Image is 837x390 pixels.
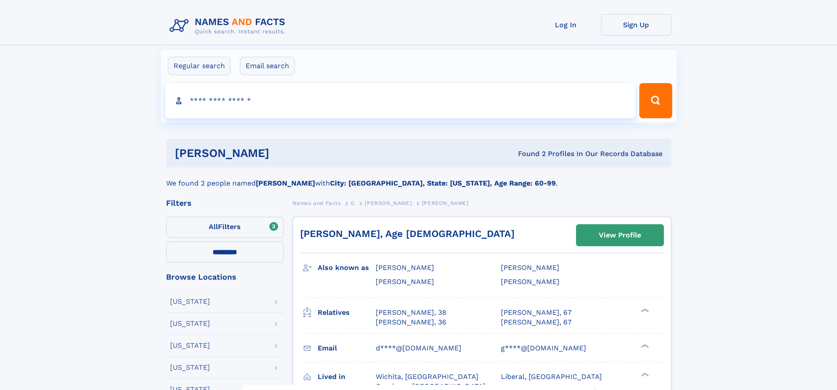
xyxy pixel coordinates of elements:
[639,307,649,313] div: ❯
[376,372,478,381] span: Wichita, [GEOGRAPHIC_DATA]
[531,14,601,36] a: Log In
[166,217,284,238] label: Filters
[601,14,671,36] a: Sign Up
[376,277,434,286] span: [PERSON_NAME]
[170,364,210,371] div: [US_STATE]
[422,200,469,206] span: [PERSON_NAME]
[501,372,602,381] span: Liberal, [GEOGRAPHIC_DATA]
[501,277,559,286] span: [PERSON_NAME]
[576,225,663,246] a: View Profile
[318,369,376,384] h3: Lived in
[170,342,210,349] div: [US_STATE]
[330,179,556,187] b: City: [GEOGRAPHIC_DATA], State: [US_STATE], Age Range: 60-99
[639,372,649,377] div: ❯
[599,225,641,245] div: View Profile
[351,197,355,208] a: G
[351,200,355,206] span: G
[318,305,376,320] h3: Relatives
[166,168,671,189] div: We found 2 people named with .
[365,200,412,206] span: [PERSON_NAME]
[175,148,394,159] h1: [PERSON_NAME]
[501,308,572,317] a: [PERSON_NAME], 67
[166,14,293,38] img: Logo Names and Facts
[501,263,559,272] span: [PERSON_NAME]
[256,179,315,187] b: [PERSON_NAME]
[501,317,572,327] a: [PERSON_NAME], 67
[639,83,672,118] button: Search Button
[639,343,649,349] div: ❯
[300,228,515,239] a: [PERSON_NAME], Age [DEMOGRAPHIC_DATA]
[318,341,376,356] h3: Email
[365,197,412,208] a: [PERSON_NAME]
[170,320,210,327] div: [US_STATE]
[166,199,284,207] div: Filters
[165,83,636,118] input: search input
[376,308,446,317] a: [PERSON_NAME], 38
[170,298,210,305] div: [US_STATE]
[394,149,663,159] div: Found 2 Profiles In Our Records Database
[166,273,284,281] div: Browse Locations
[376,263,434,272] span: [PERSON_NAME]
[209,222,218,231] span: All
[318,260,376,275] h3: Also known as
[168,57,231,75] label: Regular search
[376,317,446,327] a: [PERSON_NAME], 36
[293,197,341,208] a: Names and Facts
[240,57,295,75] label: Email search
